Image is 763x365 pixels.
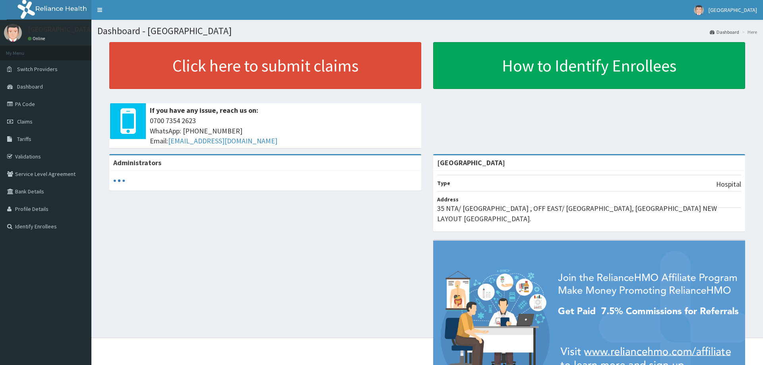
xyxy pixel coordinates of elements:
span: Dashboard [17,83,43,90]
a: [EMAIL_ADDRESS][DOMAIN_NAME] [168,136,277,145]
b: Address [437,196,459,203]
b: If you have any issue, reach us on: [150,106,258,115]
span: Claims [17,118,33,125]
p: [GEOGRAPHIC_DATA] [28,26,93,33]
span: 0700 7354 2623 WhatsApp: [PHONE_NUMBER] Email: [150,116,417,146]
b: Type [437,180,450,187]
span: Switch Providers [17,66,58,73]
span: [GEOGRAPHIC_DATA] [709,6,757,14]
a: Dashboard [710,29,739,35]
a: Online [28,36,47,41]
li: Here [740,29,757,35]
h1: Dashboard - [GEOGRAPHIC_DATA] [97,26,757,36]
b: Administrators [113,158,161,167]
svg: audio-loading [113,175,125,187]
span: Tariffs [17,135,31,143]
p: Hospital [716,179,741,189]
p: 35 NTA/ [GEOGRAPHIC_DATA] , OFF EAST/ [GEOGRAPHIC_DATA], [GEOGRAPHIC_DATA] NEW LAYOUT [GEOGRAPHIC... [437,203,741,224]
a: How to Identify Enrollees [433,42,745,89]
img: User Image [694,5,704,15]
a: Click here to submit claims [109,42,421,89]
img: User Image [4,24,22,42]
strong: [GEOGRAPHIC_DATA] [437,158,505,167]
